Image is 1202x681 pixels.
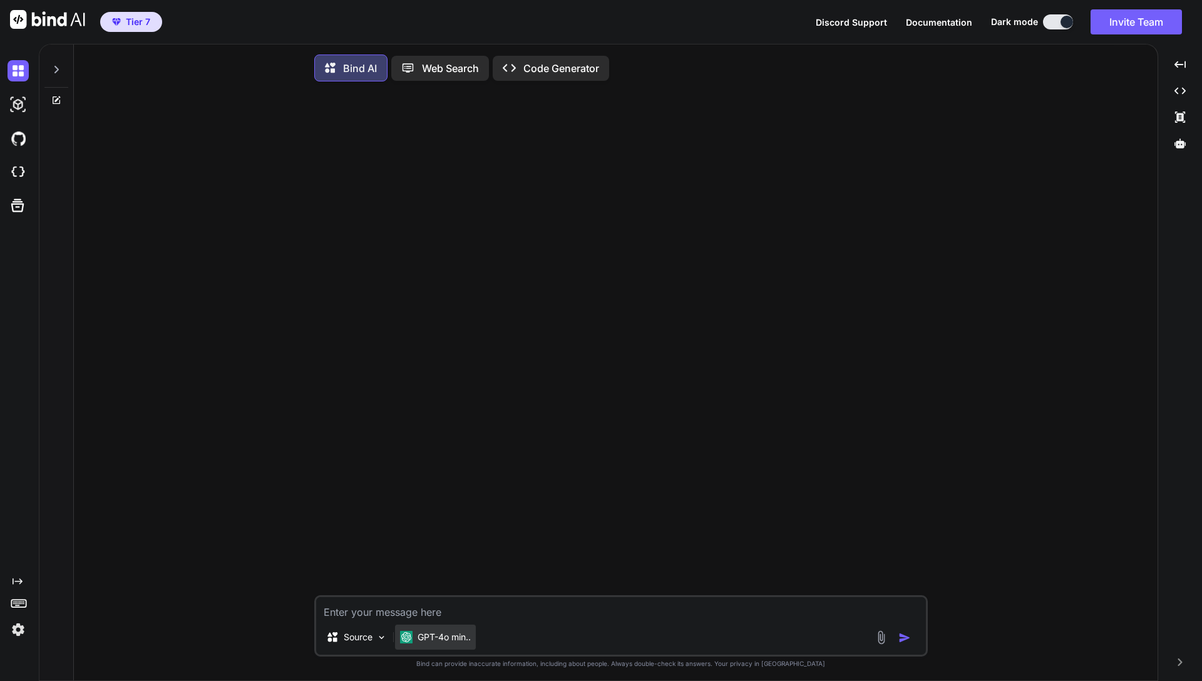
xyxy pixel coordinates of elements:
[343,61,377,76] p: Bind AI
[991,16,1038,28] span: Dark mode
[906,16,972,29] button: Documentation
[1091,9,1182,34] button: Invite Team
[8,619,29,640] img: settings
[8,162,29,183] img: cloudideIcon
[906,17,972,28] span: Documentation
[126,16,150,28] span: Tier 7
[418,631,471,643] p: GPT-4o min..
[8,128,29,149] img: githubDark
[816,17,887,28] span: Discord Support
[422,61,479,76] p: Web Search
[8,60,29,81] img: darkChat
[874,630,888,645] img: attachment
[8,94,29,115] img: darkAi-studio
[10,10,85,29] img: Bind AI
[344,631,372,643] p: Source
[816,16,887,29] button: Discord Support
[523,61,599,76] p: Code Generator
[100,12,162,32] button: premiumTier 7
[376,632,387,643] img: Pick Models
[400,631,413,643] img: GPT-4o mini
[112,18,121,26] img: premium
[898,632,911,644] img: icon
[314,659,928,668] p: Bind can provide inaccurate information, including about people. Always double-check its answers....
